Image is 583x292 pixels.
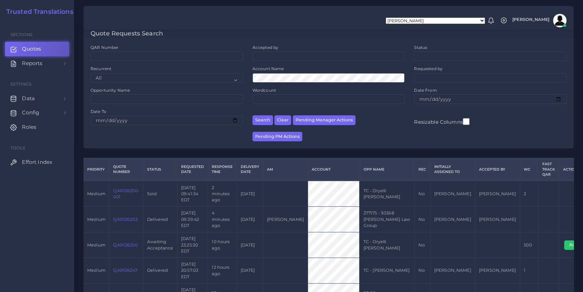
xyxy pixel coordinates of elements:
[5,106,69,120] a: Config
[520,158,538,181] th: WC
[415,207,430,232] td: No
[359,258,415,284] td: TC - [PERSON_NAME]
[5,56,69,70] a: Reports
[252,66,284,71] label: Account Name
[430,258,475,284] td: [PERSON_NAME]
[430,207,475,232] td: [PERSON_NAME]
[87,242,105,247] span: medium
[10,145,26,150] span: Tools
[415,232,430,258] td: No
[143,232,177,258] td: Awaiting Acceptance
[274,115,291,125] button: Clear
[208,181,237,206] td: 2 minutes ago
[237,232,263,258] td: [DATE]
[293,115,355,125] button: Pending Manager Actions
[359,207,415,232] td: 277175 - 93368 [PERSON_NAME] Law Group
[5,42,69,56] a: Quotes
[83,158,109,181] th: Priority
[359,158,415,181] th: Opp Name
[22,45,41,53] span: Quotes
[113,217,137,222] a: QAR126203
[475,181,520,206] td: [PERSON_NAME]
[237,258,263,284] td: [DATE]
[263,158,308,181] th: AM
[87,268,105,273] span: medium
[538,158,559,181] th: Fast Track QAR
[415,258,430,284] td: No
[5,91,69,106] a: Data
[113,242,137,247] a: QAR126250
[5,120,69,134] a: Roles
[237,207,263,232] td: [DATE]
[87,191,105,196] span: medium
[177,207,208,232] td: [DATE] 09:39:42 EDT
[553,14,567,27] img: avatar
[10,32,33,37] span: Sections
[177,181,208,206] td: [DATE] 09:41:34 EDT
[308,158,359,181] th: Account
[414,87,437,93] label: Date From
[237,158,263,181] th: Delivery Date
[430,181,475,206] td: [PERSON_NAME]
[91,45,118,50] label: QAR Number
[208,232,237,258] td: 10 hours ago
[2,8,73,16] a: Trusted Translations
[208,207,237,232] td: 4 minutes ago
[109,158,143,181] th: Quote Number
[512,18,549,22] span: [PERSON_NAME]
[22,109,39,116] span: Config
[10,82,32,87] span: Settings
[177,158,208,181] th: Requested Date
[414,45,427,50] label: Status
[520,181,538,206] td: 2
[475,207,520,232] td: [PERSON_NAME]
[430,158,475,181] th: Initially Assigned to
[113,188,139,199] a: QAR126250-001
[91,87,130,93] label: Opportunity Name
[177,232,208,258] td: [DATE] 23:25:20 EDT
[252,87,276,93] label: Wordcount
[113,268,137,273] a: QAR126247
[208,158,237,181] th: Response Time
[359,232,415,258] td: TC - Dryelli [PERSON_NAME]
[475,158,520,181] th: Accepted by
[22,95,35,102] span: Data
[463,117,470,126] input: Resizable Columns
[263,207,308,232] td: [PERSON_NAME]
[520,258,538,284] td: 1
[22,158,52,166] span: Effort Index
[87,217,105,222] span: medium
[252,45,279,50] label: Accepted by
[143,181,177,206] td: Sold
[91,66,111,71] label: Recurrent
[143,258,177,284] td: Delivered
[252,115,273,125] button: Search
[415,181,430,206] td: No
[237,181,263,206] td: [DATE]
[5,155,69,169] a: Effort Index
[414,66,443,71] label: Requested by
[415,158,430,181] th: REC
[22,123,36,131] span: Roles
[22,60,42,67] span: Reports
[509,14,569,27] a: [PERSON_NAME]avatar
[414,117,469,126] label: Resizable Columns
[475,258,520,284] td: [PERSON_NAME]
[91,109,106,114] label: Date To
[177,258,208,284] td: [DATE] 20:57:03 EDT
[359,181,415,206] td: TC - Dryelli [PERSON_NAME]
[520,232,538,258] td: 500
[143,158,177,181] th: Status
[143,207,177,232] td: Delivered
[252,132,302,142] button: Pending PM Actions
[208,258,237,284] td: 12 hours ago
